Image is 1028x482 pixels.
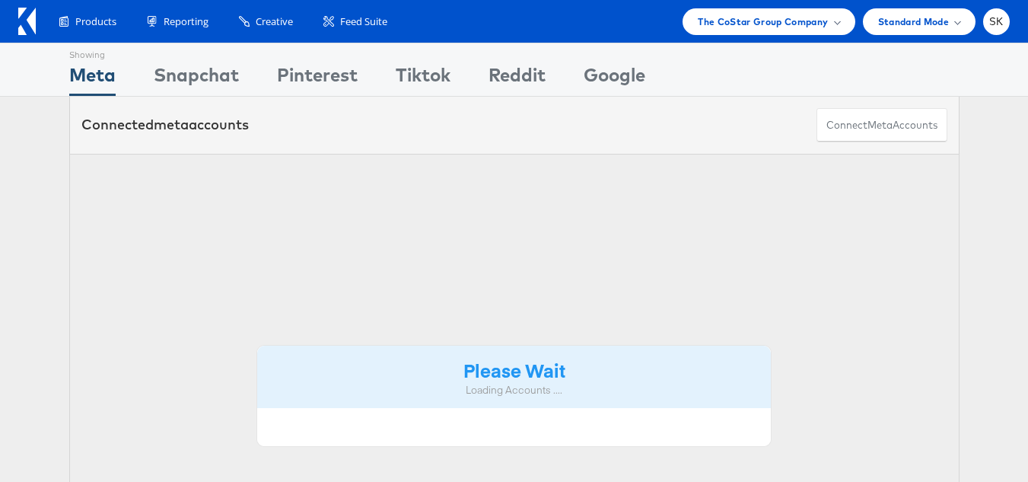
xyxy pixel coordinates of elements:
[81,115,249,135] div: Connected accounts
[489,62,546,96] div: Reddit
[867,118,893,132] span: meta
[584,62,645,96] div: Google
[340,14,387,29] span: Feed Suite
[256,14,293,29] span: Creative
[154,62,239,96] div: Snapchat
[277,62,358,96] div: Pinterest
[269,383,760,397] div: Loading Accounts ....
[878,14,949,30] span: Standard Mode
[69,62,116,96] div: Meta
[816,108,947,142] button: ConnectmetaAccounts
[164,14,208,29] span: Reporting
[69,43,116,62] div: Showing
[154,116,189,133] span: meta
[989,17,1004,27] span: SK
[463,357,565,382] strong: Please Wait
[698,14,828,30] span: The CoStar Group Company
[396,62,450,96] div: Tiktok
[75,14,116,29] span: Products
